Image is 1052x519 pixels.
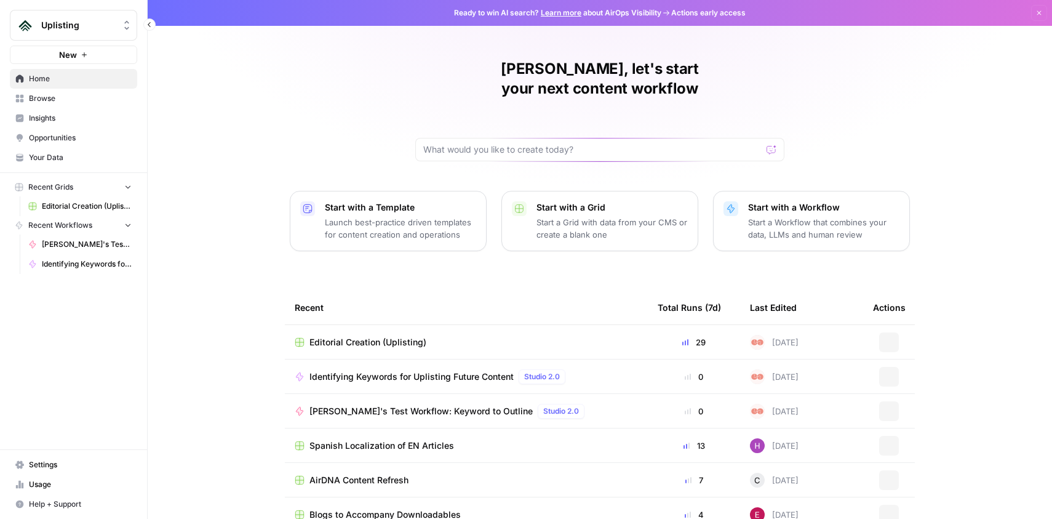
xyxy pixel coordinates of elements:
[42,239,132,250] span: [PERSON_NAME]'s Test Workflow: Keyword to Outline
[42,259,132,270] span: Identifying Keywords for Uplisting Future Content
[536,216,688,241] p: Start a Grid with data from your CMS or create a blank one
[748,216,899,241] p: Start a Workflow that combines your data, LLMs and human review
[750,369,765,384] img: 9ox2tsavtwuqu520im748tr0lqa0
[23,254,137,274] a: Identifying Keywords for Uplisting Future Content
[750,369,799,384] div: [DATE]
[28,182,73,193] span: Recent Grids
[10,89,137,108] a: Browse
[750,291,797,324] div: Last Edited
[423,143,762,156] input: What would you like to create today?
[748,201,899,214] p: Start with a Workflow
[29,152,132,163] span: Your Data
[29,479,132,490] span: Usage
[29,132,132,143] span: Opportunities
[750,473,799,488] div: [DATE]
[42,201,132,212] span: Editorial Creation (Uplisting)
[750,404,799,419] div: [DATE]
[295,404,638,419] a: [PERSON_NAME]'s Test Workflow: Keyword to OutlineStudio 2.0
[309,440,454,452] span: Spanish Localization of EN Articles
[454,7,661,18] span: Ready to win AI search? about AirOps Visibility
[29,113,132,124] span: Insights
[10,69,137,89] a: Home
[750,438,799,453] div: [DATE]
[501,191,698,251] button: Start with a GridStart a Grid with data from your CMS or create a blank one
[658,405,730,417] div: 0
[14,14,36,36] img: Uplisting Logo
[290,191,487,251] button: Start with a TemplateLaunch best-practice driven templates for content creation and operations
[754,474,760,486] span: C
[295,369,638,384] a: Identifying Keywords for Uplisting Future ContentStudio 2.0
[23,235,137,254] a: [PERSON_NAME]'s Test Workflow: Keyword to Outline
[29,459,132,470] span: Settings
[29,499,132,510] span: Help + Support
[658,440,730,452] div: 13
[28,220,92,231] span: Recent Workflows
[10,10,137,41] button: Workspace: Uplisting
[309,336,426,348] span: Editorial Creation (Uplisting)
[10,475,137,494] a: Usage
[295,336,638,348] a: Editorial Creation (Uplisting)
[295,291,638,324] div: Recent
[873,291,906,324] div: Actions
[23,196,137,216] a: Editorial Creation (Uplisting)
[59,49,77,61] span: New
[671,7,746,18] span: Actions early access
[325,201,476,214] p: Start with a Template
[309,371,514,383] span: Identifying Keywords for Uplisting Future Content
[309,405,533,417] span: [PERSON_NAME]'s Test Workflow: Keyword to Outline
[658,474,730,486] div: 7
[536,201,688,214] p: Start with a Grid
[295,440,638,452] a: Spanish Localization of EN Articles
[41,19,116,31] span: Uplisting
[415,59,784,99] h1: [PERSON_NAME], let's start your next content workflow
[713,191,910,251] button: Start with a WorkflowStart a Workflow that combines your data, LLMs and human review
[10,455,137,475] a: Settings
[543,406,579,417] span: Studio 2.0
[658,336,730,348] div: 29
[750,335,799,350] div: [DATE]
[658,291,721,324] div: Total Runs (7d)
[295,474,638,486] a: AirDNA Content Refresh
[29,93,132,104] span: Browse
[541,8,581,17] a: Learn more
[10,216,137,235] button: Recent Workflows
[10,46,137,64] button: New
[10,178,137,196] button: Recent Grids
[325,216,476,241] p: Launch best-practice driven templates for content creation and operations
[750,438,765,453] img: s3daeat8gwktyg8b6fk5sb8x1vos
[524,371,560,382] span: Studio 2.0
[10,148,137,167] a: Your Data
[10,108,137,128] a: Insights
[29,73,132,84] span: Home
[10,128,137,148] a: Opportunities
[750,335,765,350] img: 9ox2tsavtwuqu520im748tr0lqa0
[309,474,408,486] span: AirDNA Content Refresh
[750,404,765,419] img: 9ox2tsavtwuqu520im748tr0lqa0
[10,494,137,514] button: Help + Support
[658,371,730,383] div: 0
